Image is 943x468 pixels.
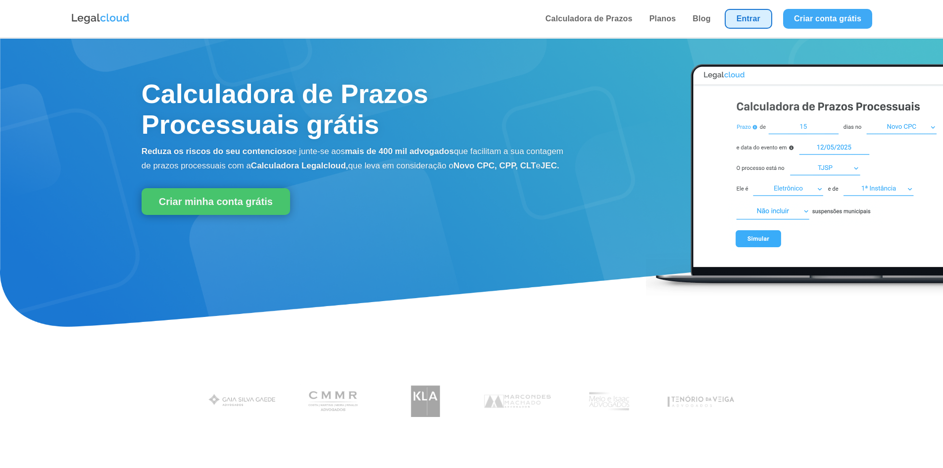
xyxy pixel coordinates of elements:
[725,9,772,29] a: Entrar
[251,161,348,170] b: Calculadora Legalcloud,
[345,147,454,156] b: mais de 400 mil advogados
[571,380,647,422] img: Profissionais do escritório Melo e Isaac Advogados utilizam a Legalcloud
[388,380,463,422] img: Koury Lopes Advogados
[142,79,428,139] span: Calculadora de Prazos Processuais grátis
[541,161,559,170] b: JEC.
[142,147,292,156] b: Reduza os riscos do seu contencioso
[646,53,943,297] img: Calculadora de Prazos Processuais Legalcloud
[296,380,372,422] img: Costa Martins Meira Rinaldi Advogados
[453,161,536,170] b: Novo CPC, CPP, CLT
[646,290,943,298] a: Calculadora de Prazos Processuais Legalcloud
[663,380,739,422] img: Tenório da Veiga Advogados
[71,12,130,25] img: Logo da Legalcloud
[783,9,872,29] a: Criar conta grátis
[142,145,566,173] p: e junte-se aos que facilitam a sua contagem de prazos processuais com a que leva em consideração o e
[204,380,280,422] img: Gaia Silva Gaede Advogados Associados
[142,188,290,215] a: Criar minha conta grátis
[480,380,555,422] img: Marcondes Machado Advogados utilizam a Legalcloud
